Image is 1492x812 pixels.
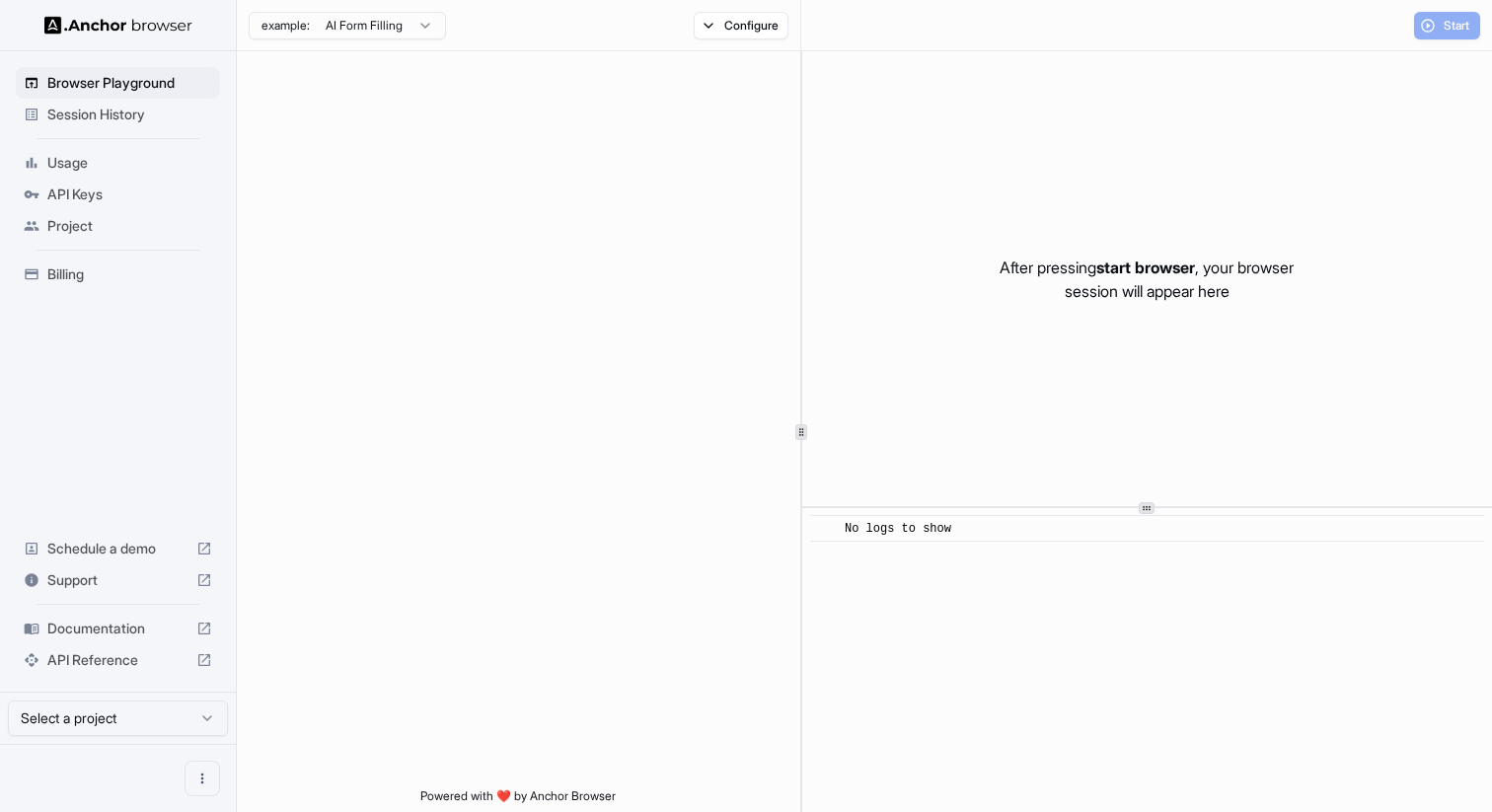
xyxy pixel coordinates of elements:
span: Powered with ❤️ by Anchor Browser [420,788,616,812]
span: No logs to show [845,522,951,536]
span: Schedule a demo [47,539,188,558]
div: Documentation [16,613,220,644]
div: Project [16,210,220,242]
span: ​ [820,519,830,539]
span: Support [47,570,188,590]
p: After pressing , your browser session will appear here [1000,256,1294,303]
div: API Reference [16,644,220,676]
div: Session History [16,99,220,130]
span: Billing [47,264,212,284]
span: start browser [1096,258,1195,277]
span: Usage [47,153,212,173]
span: Browser Playground [47,73,212,93]
div: Support [16,564,220,596]
button: Open menu [185,761,220,796]
div: API Keys [16,179,220,210]
div: Schedule a demo [16,533,220,564]
span: Session History [47,105,212,124]
span: example: [261,18,310,34]
span: API Reference [47,650,188,670]
span: Project [47,216,212,236]
button: Configure [694,12,789,39]
span: Documentation [47,619,188,638]
div: Browser Playground [16,67,220,99]
img: Anchor Logo [44,16,192,35]
div: Usage [16,147,220,179]
span: API Keys [47,185,212,204]
div: Billing [16,258,220,290]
